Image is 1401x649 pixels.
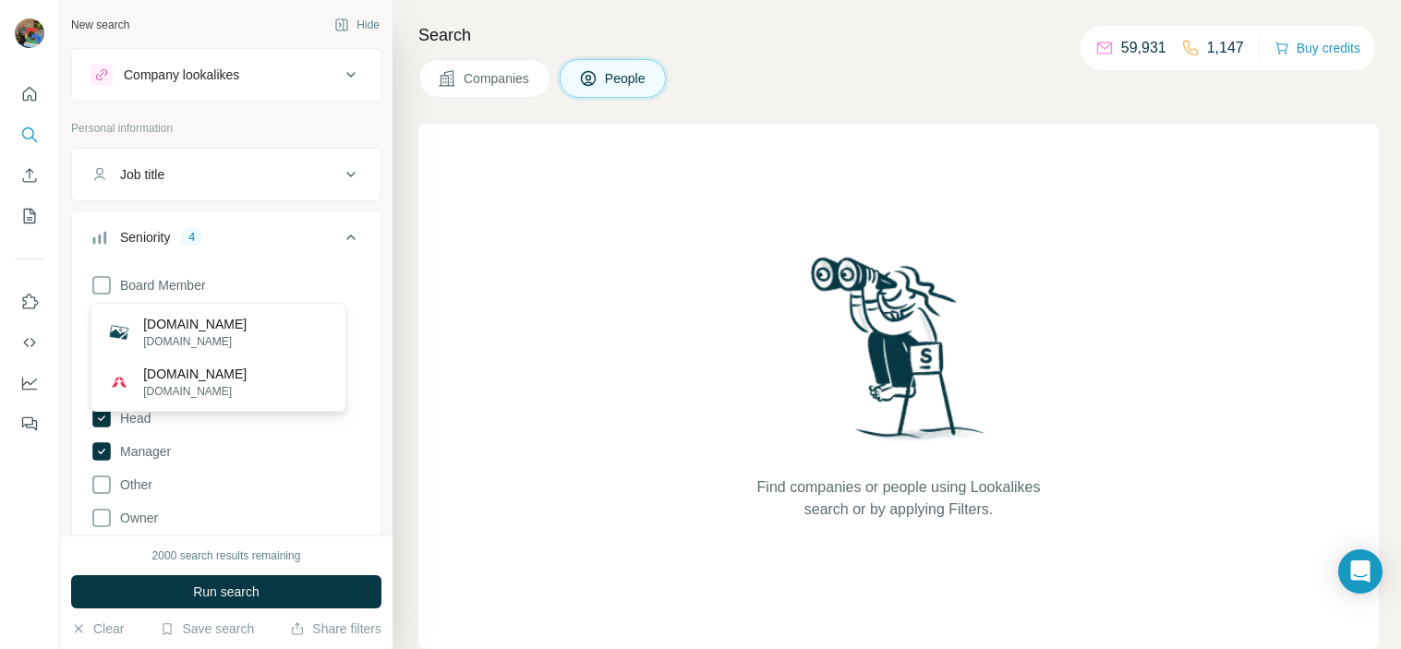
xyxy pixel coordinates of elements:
[15,367,44,400] button: Dashboard
[193,583,260,601] span: Run search
[1338,549,1383,594] div: Open Intercom Messenger
[143,333,247,350] p: [DOMAIN_NAME]
[290,619,381,638] button: Share filters
[71,17,129,33] div: New search
[15,18,44,48] img: Avatar
[1207,37,1244,59] p: 1,147
[120,228,170,246] div: Seniority
[106,319,132,345] img: andorinha.co
[113,276,206,294] span: Board Member
[160,619,254,638] button: Save search
[321,11,393,39] button: Hide
[143,315,247,333] p: [DOMAIN_NAME]
[113,409,151,427] span: Head
[15,78,44,111] button: Quick start
[1274,35,1360,61] button: Buy credits
[15,159,44,192] button: Enrich CSV
[464,69,531,88] span: Companies
[15,326,44,359] button: Use Surfe API
[143,365,247,383] p: [DOMAIN_NAME]
[72,152,380,197] button: Job title
[106,369,132,395] img: andorinha.ao
[72,215,380,267] button: Seniority4
[113,509,158,527] span: Owner
[15,285,44,318] button: Use Surfe on LinkedIn
[418,22,1379,48] h4: Search
[113,442,171,461] span: Manager
[71,619,124,638] button: Clear
[124,66,239,84] div: Company lookalikes
[15,118,44,151] button: Search
[605,69,647,88] span: People
[72,53,380,97] button: Company lookalikes
[803,252,995,458] img: Surfe Illustration - Woman searching with binoculars
[15,199,44,233] button: My lists
[751,476,1046,521] span: Find companies or people using Lookalikes search or by applying Filters.
[181,229,202,246] div: 4
[71,120,381,137] p: Personal information
[113,475,152,494] span: Other
[143,383,247,400] p: [DOMAIN_NAME]
[152,547,301,564] div: 2000 search results remaining
[71,575,381,608] button: Run search
[1121,37,1166,59] p: 59,931
[15,407,44,440] button: Feedback
[120,165,164,184] div: Job title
